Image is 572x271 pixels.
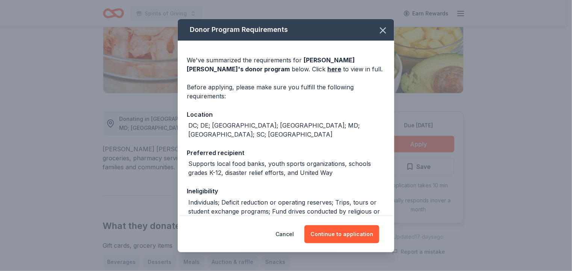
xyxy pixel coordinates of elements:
div: Preferred recipient [187,148,385,158]
div: DC; DE; [GEOGRAPHIC_DATA]; [GEOGRAPHIC_DATA]; MD; [GEOGRAPHIC_DATA]; SC; [GEOGRAPHIC_DATA] [188,121,385,139]
div: Location [187,110,385,119]
a: here [327,65,341,74]
div: Supports local food banks, youth sports organizations, schools grades K-12, disaster relief effor... [188,159,385,177]
div: Ineligibility [187,186,385,196]
div: We've summarized the requirements for below. Click to view in full. [187,56,385,74]
button: Continue to application [304,225,379,243]
button: Cancel [275,225,294,243]
div: Individuals; Deficit reduction or operating reserves; Trips, tours or student exchange programs; ... [188,198,385,225]
div: Donor Program Requirements [178,19,394,41]
div: Before applying, please make sure you fulfill the following requirements: [187,83,385,101]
